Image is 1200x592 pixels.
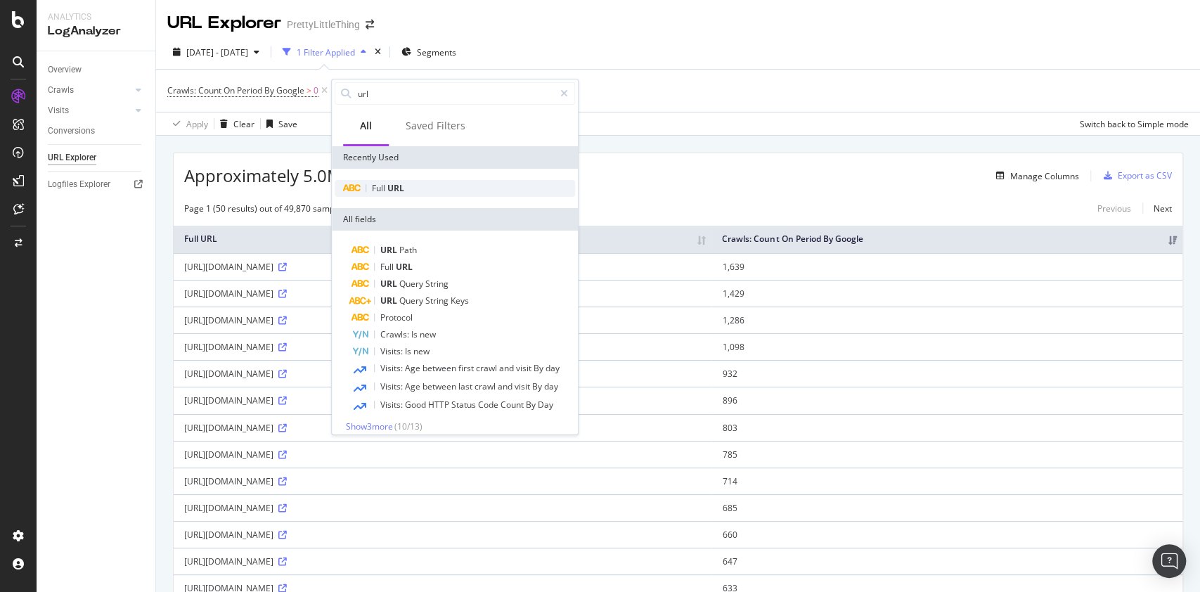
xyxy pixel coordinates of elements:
[711,548,1182,574] td: 647
[711,414,1182,441] td: 803
[399,244,417,256] span: Path
[711,387,1182,413] td: 896
[184,394,701,406] div: [URL][DOMAIN_NAME]
[380,380,405,392] span: Visits:
[307,84,311,96] span: >
[297,46,355,58] div: 1 Filter Applied
[380,345,405,357] span: Visits:
[417,46,456,58] span: Segments
[314,81,318,101] span: 0
[526,399,538,411] span: By
[48,177,146,192] a: Logfiles Explorer
[516,362,534,374] span: visit
[380,362,405,374] span: Visits:
[425,295,451,307] span: String
[366,20,374,30] div: arrow-right-arrow-left
[711,253,1182,280] td: 1,639
[501,399,526,411] span: Count
[422,380,458,392] span: between
[184,288,701,300] div: [URL][DOMAIN_NAME]
[711,468,1182,494] td: 714
[476,362,499,374] span: crawl
[330,82,387,99] button: Add Filter
[48,103,131,118] a: Visits
[277,41,372,63] button: 1 Filter Applied
[380,311,413,323] span: Protocol
[711,360,1182,387] td: 932
[48,103,69,118] div: Visits
[499,362,516,374] span: and
[399,278,425,290] span: Query
[184,314,701,326] div: [URL][DOMAIN_NAME]
[184,502,701,514] div: [URL][DOMAIN_NAME]
[167,11,281,35] div: URL Explorer
[711,307,1182,333] td: 1,286
[498,380,515,392] span: and
[233,118,254,130] div: Clear
[184,449,701,461] div: [URL][DOMAIN_NAME]
[451,399,478,411] span: Status
[420,328,436,340] span: new
[48,177,110,192] div: Logfiles Explorer
[186,118,208,130] div: Apply
[396,261,413,273] span: URL
[184,202,376,214] div: Page 1 (50 results) out of 49,870 sampled entries
[214,112,254,135] button: Clear
[372,45,384,59] div: times
[346,420,393,432] span: Show 3 more
[711,494,1182,521] td: 685
[991,167,1079,184] button: Manage Columns
[380,278,399,290] span: URL
[356,83,554,104] input: Search by field name
[184,555,701,567] div: [URL][DOMAIN_NAME]
[1098,165,1172,187] button: Export as CSV
[396,41,462,63] button: Segments
[1118,169,1172,181] div: Export as CSV
[174,226,711,253] th: Full URL: activate to sort column ascending
[380,328,411,340] span: Crawls:
[167,41,265,63] button: [DATE] - [DATE]
[48,11,144,23] div: Analytics
[332,146,578,169] div: Recently Used
[186,46,248,58] span: [DATE] - [DATE]
[184,261,701,273] div: [URL][DOMAIN_NAME]
[458,380,475,392] span: last
[380,244,399,256] span: URL
[428,399,451,411] span: HTTP
[48,83,74,98] div: Crawls
[478,399,501,411] span: Code
[394,420,422,432] span: ( 10 / 13 )
[413,345,430,357] span: new
[387,182,404,194] span: URL
[48,83,131,98] a: Crawls
[184,529,701,541] div: [URL][DOMAIN_NAME]
[422,362,458,374] span: between
[48,63,146,77] a: Overview
[546,362,560,374] span: day
[451,295,469,307] span: Keys
[405,345,413,357] span: Is
[48,124,95,139] div: Conversions
[544,380,558,392] span: day
[372,182,387,194] span: Full
[48,150,96,165] div: URL Explorer
[411,328,420,340] span: Is
[1142,198,1172,219] a: Next
[711,280,1182,307] td: 1,429
[380,295,399,307] span: URL
[538,399,553,411] span: Day
[184,341,701,353] div: [URL][DOMAIN_NAME]
[278,118,297,130] div: Save
[532,380,544,392] span: By
[1010,170,1079,182] div: Manage Columns
[48,23,144,39] div: LogAnalyzer
[380,261,396,273] span: Full
[458,362,476,374] span: first
[360,119,372,133] div: All
[48,150,146,165] a: URL Explorer
[711,441,1182,468] td: 785
[48,124,146,139] a: Conversions
[405,399,428,411] span: Good
[399,295,425,307] span: Query
[1074,112,1189,135] button: Switch back to Simple mode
